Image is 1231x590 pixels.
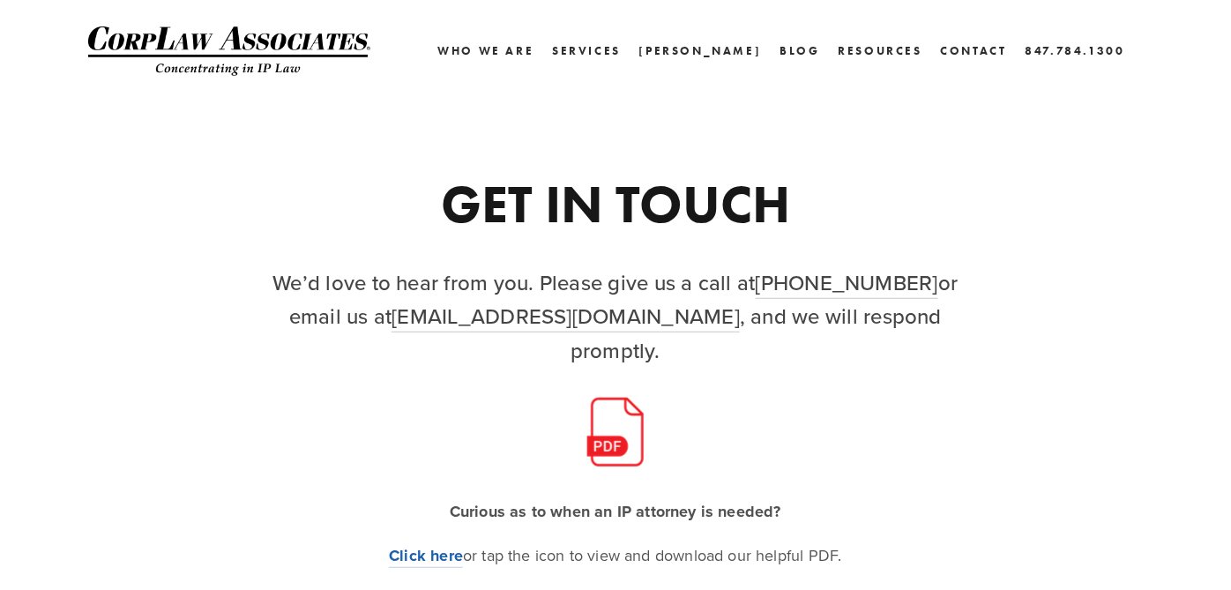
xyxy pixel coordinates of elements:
[1026,38,1125,63] a: 847.784.1300
[839,44,922,57] a: Resources
[780,38,819,63] a: Blog
[437,38,533,63] a: Who We Are
[389,544,463,567] strong: Click here
[450,500,781,523] strong: Curious as to when an IP attorney is needed?
[269,177,962,230] h1: GET IN TOUCH
[756,267,938,299] a: [PHONE_NUMBER]
[639,38,762,63] a: [PERSON_NAME]
[552,38,621,63] a: Services
[88,26,370,76] img: CorpLaw IP Law Firm
[389,544,463,568] a: Click here
[580,397,651,467] img: pdf-icon.png
[269,265,962,367] h2: We’d love to hear from you. Please give us a call at or email us at , and we will respond promptly.
[941,38,1007,63] a: Contact
[392,301,740,332] a: [EMAIL_ADDRESS][DOMAIN_NAME]
[269,541,962,570] p: or tap the icon to view and download our helpful PDF.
